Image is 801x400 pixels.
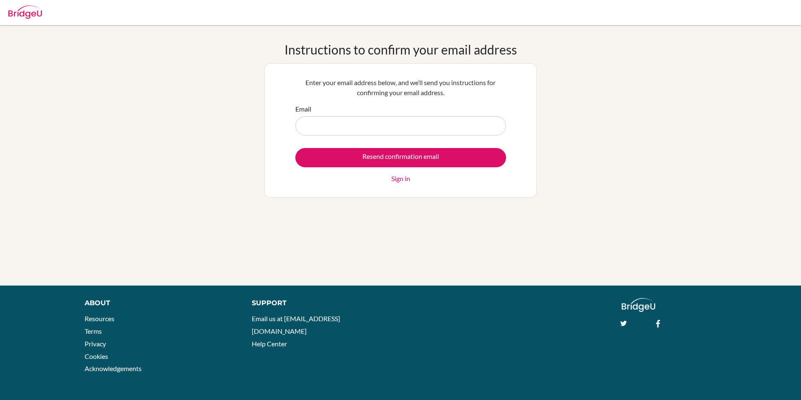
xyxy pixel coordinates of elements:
a: Help Center [252,340,287,348]
a: Privacy [85,340,106,348]
a: Resources [85,314,114,322]
p: Enter your email address below, and we’ll send you instructions for confirming your email address. [295,78,506,98]
div: Support [252,298,390,308]
a: Acknowledgements [85,364,142,372]
a: Terms [85,327,102,335]
input: Resend confirmation email [295,148,506,167]
label: Email [295,104,311,114]
a: Cookies [85,352,108,360]
div: About [85,298,233,308]
a: Sign in [391,174,410,184]
img: logo_white@2x-f4f0deed5e89b7ecb1c2cc34c3e3d731f90f0f143d5ea2071677605dd97b5244.png [622,298,656,312]
h1: Instructions to confirm your email address [284,42,517,57]
img: Bridge-U [8,5,42,19]
a: Email us at [EMAIL_ADDRESS][DOMAIN_NAME] [252,314,340,335]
